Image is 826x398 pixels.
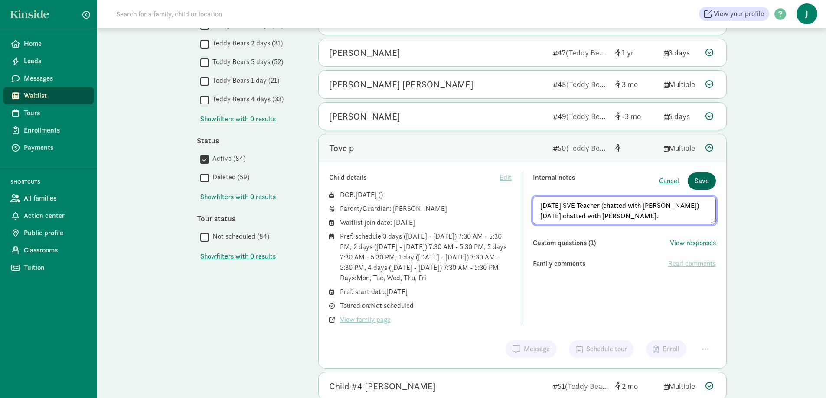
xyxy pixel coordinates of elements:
div: Custom questions (1) [533,238,670,248]
div: Ailani Catalina Lozano Venegas [329,78,473,91]
div: Tove p [329,141,354,155]
div: Internal notes [533,172,659,190]
div: [object Object] [615,47,657,58]
div: Multiple [664,78,699,90]
span: Payments [24,142,87,153]
span: Show filters with 0 results [200,251,276,262]
span: Save [695,176,709,186]
span: Messages [24,73,87,84]
span: View your profile [714,9,764,19]
div: Child #4 Stough [329,379,436,393]
span: Public profile [24,228,87,238]
div: 49 [553,110,608,122]
button: Enroll [646,340,686,358]
span: All families [24,193,87,204]
div: [object Object] [615,142,657,154]
a: Classrooms [3,242,94,259]
span: Waitlist [24,91,87,101]
button: Showfilters with 0 results [200,251,276,262]
a: Tuition [3,259,94,276]
span: Show filters with 0 results [200,114,276,124]
div: 3 days [664,47,699,58]
div: Status [197,135,301,146]
label: Teddy Bears 4 days (33) [209,94,284,104]
a: Home [3,35,94,52]
button: Showfilters with 0 results [200,114,276,124]
div: Child details [329,172,500,183]
a: Tours [3,104,94,122]
label: Deleted (59) [209,172,249,182]
label: Teddy Bears 1 day (21) [209,75,279,86]
div: Multiple [664,380,699,392]
div: Multiple [664,142,699,154]
span: (Teddy Bears) [565,381,611,391]
span: Schedule tour [586,344,627,354]
span: Edit [500,172,512,183]
label: Teddy Bears 5 days (52) [209,57,283,67]
span: 2 [622,381,638,391]
a: Messages [3,70,94,87]
span: -3 [622,111,641,121]
div: Liz Bowling [329,110,400,123]
button: Message [506,340,557,358]
span: Tuition [24,262,87,273]
a: Payments [3,139,94,156]
div: 50 [553,142,608,154]
div: [object Object] [615,78,657,90]
a: Action center [3,207,94,224]
label: Teddy Bears 2 days (31) [209,38,283,49]
div: Pref. start date: [DATE] [340,287,512,297]
a: View your profile [699,7,769,21]
span: Show filters with 0 results [200,192,276,202]
div: Evans VELASQUEZ [329,46,400,60]
button: Save [688,172,716,190]
span: (Teddy Bears) [566,79,612,89]
span: (Teddy Bears) [566,143,612,153]
span: Read comments [668,259,716,269]
span: Enroll [663,344,679,354]
div: 51 [553,380,608,392]
button: Cancel [659,176,679,186]
div: 48 [553,78,608,90]
a: Leads [3,52,94,70]
iframe: Chat Widget [783,356,826,398]
div: 47 [553,47,608,58]
label: Not scheduled (84) [209,231,269,242]
div: Waitlist join date: [DATE] [340,217,512,228]
span: Leads [24,56,87,66]
div: [object Object] [615,380,657,392]
button: Showfilters with 0 results [200,192,276,202]
span: Message [524,344,550,354]
button: Schedule tour [569,340,634,358]
a: Public profile [3,224,94,242]
span: Tours [24,108,87,118]
label: Active (84) [209,153,245,164]
span: (Teddy Bears) [566,48,612,58]
a: Waitlist [3,87,94,104]
span: 3 [622,79,638,89]
button: View responses [670,238,716,248]
input: Search for a family, child or location [111,5,354,23]
a: All families [3,190,94,207]
div: Pref. schedule: 3 days ([DATE] - [DATE]) 7:30 AM - 5:30 PM, 2 days ([DATE] - [DATE]) 7:30 AM - 5:... [340,231,512,283]
span: Action center [24,210,87,221]
span: View family page [340,314,391,325]
span: Home [24,39,87,49]
div: Toured on: Not scheduled [340,301,512,311]
div: [object Object] [615,110,657,122]
div: 5 days [664,110,699,122]
span: Classrooms [24,245,87,256]
span: 1 [622,48,634,58]
span: Enrollments [24,125,87,136]
div: Tour status [197,213,301,224]
div: Parent/Guardian: [PERSON_NAME] [340,204,512,214]
span: J [797,3,817,24]
div: Family comments [533,259,668,269]
span: [DATE] [356,190,377,199]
